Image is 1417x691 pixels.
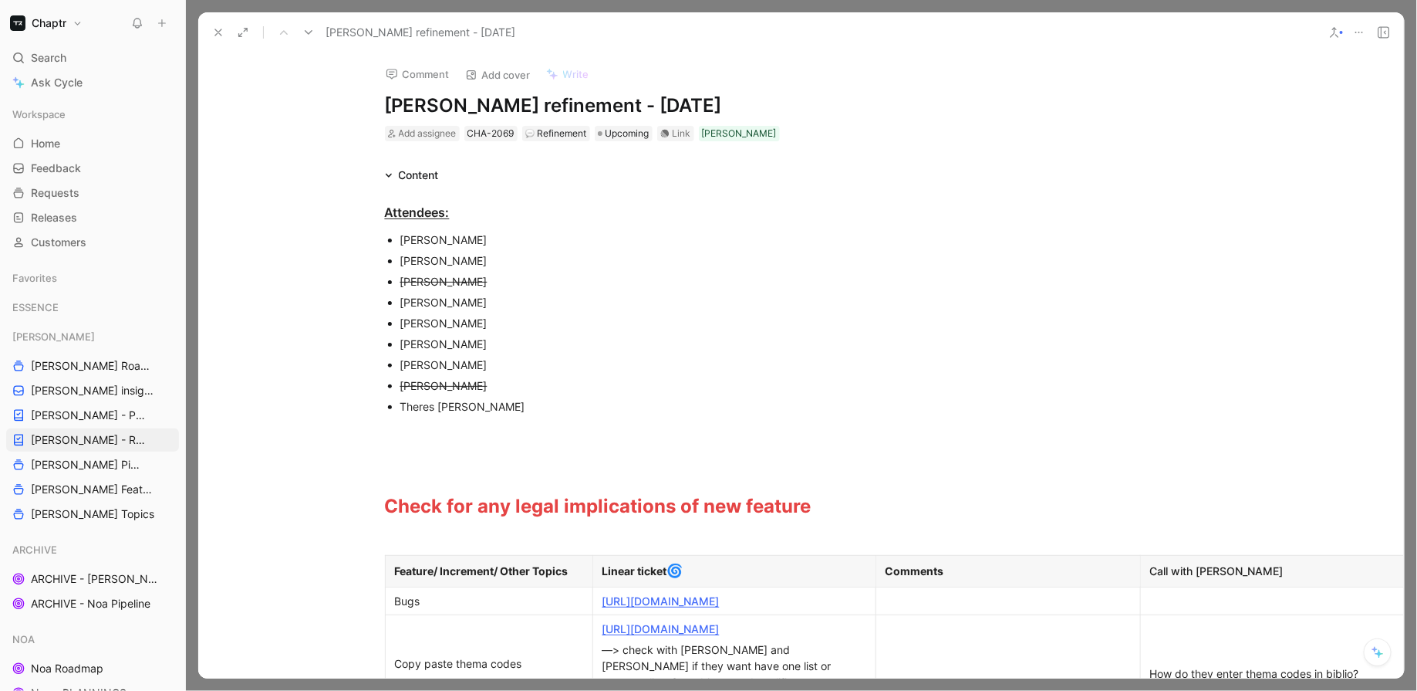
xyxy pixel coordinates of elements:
[31,596,150,611] span: ARCHIVE - Noa Pipeline
[563,67,589,81] span: Write
[31,210,77,225] span: Releases
[6,132,179,155] a: Home
[6,453,179,476] a: [PERSON_NAME] Pipeline
[6,296,179,319] div: ESSENCE
[458,64,538,86] button: Add cover
[522,126,590,141] div: 💬Refinement
[6,103,179,126] div: Workspace
[12,270,57,286] span: Favorites
[395,564,568,578] strong: Feature/ Increment/ Other Topics
[6,592,179,615] a: ARCHIVE - Noa Pipeline
[6,296,179,323] div: ESSENCE
[400,379,488,392] s: [PERSON_NAME]
[395,593,583,609] div: Bugs
[31,482,158,497] span: [PERSON_NAME] Features
[399,166,439,185] div: Content
[32,16,66,30] h1: Chaptr
[6,231,179,254] a: Customers
[379,63,457,85] button: Comment
[525,129,535,138] img: 💬
[31,571,162,587] span: ARCHIVE - [PERSON_NAME] Pipeline
[12,542,57,557] span: ARCHIVE
[12,107,66,122] span: Workspace
[6,206,179,229] a: Releases
[6,538,179,561] div: ARCHIVE
[31,185,79,201] span: Requests
[31,457,143,473] span: [PERSON_NAME] Pipeline
[673,126,691,141] div: Link
[399,127,457,139] span: Add assignee
[467,126,515,141] div: CHA-2069
[395,655,583,672] div: Copy paste thema codes
[379,166,445,185] div: Content
[6,657,179,680] a: Noa Roadmap
[12,329,95,344] span: [PERSON_NAME]
[6,503,179,526] a: [PERSON_NAME] Topics
[12,300,59,315] span: ESSENCE
[602,642,866,690] div: —> check with [PERSON_NAME] and [PERSON_NAME] if they want have one list or separate lists for su...
[400,275,488,288] s: [PERSON_NAME]
[6,354,179,378] a: [PERSON_NAME] Roadmap - open items
[400,336,919,352] div: [PERSON_NAME]
[31,136,60,151] span: Home
[31,506,154,522] span: [PERSON_NAME] Topics
[31,383,157,398] span: [PERSON_NAME] insights
[6,181,179,205] a: Requests
[31,432,150,448] span: [PERSON_NAME] - REFINEMENTS
[1150,666,1395,682] div: How do they enter thema codes in biblio?
[12,632,35,647] span: NOA
[595,126,653,141] div: Upcoming
[6,428,179,452] a: [PERSON_NAME] - REFINEMENTS
[31,408,148,423] span: [PERSON_NAME] - PLANNINGS
[6,12,86,34] button: ChaptrChaptr
[6,46,179,69] div: Search
[385,93,919,118] h1: [PERSON_NAME] refinement - [DATE]
[6,157,179,180] a: Feedback
[31,161,81,176] span: Feedback
[400,315,919,331] div: [PERSON_NAME]
[6,325,179,348] div: [PERSON_NAME]
[6,628,179,651] div: NOA
[395,678,482,691] a: Thema Codes v2
[702,126,777,141] div: [PERSON_NAME]
[31,235,86,250] span: Customers
[6,266,179,290] div: Favorites
[326,23,515,42] span: [PERSON_NAME] refinement - [DATE]
[31,49,66,67] span: Search
[667,563,683,578] span: 🌀
[6,478,179,501] a: [PERSON_NAME] Features
[385,495,811,517] span: Check for any legal implications of new feature
[31,358,153,374] span: [PERSON_NAME] Roadmap - open items
[6,538,179,615] div: ARCHIVEARCHIVE - [PERSON_NAME] PipelineARCHIVE - Noa Pipeline
[1150,563,1395,579] div: Call with [PERSON_NAME]
[602,564,667,578] strong: Linear ticket
[385,205,450,220] u: Attendees:
[400,232,919,248] div: [PERSON_NAME]
[539,63,596,85] button: Write
[6,404,179,427] a: [PERSON_NAME] - PLANNINGS
[6,567,179,591] a: ARCHIVE - [PERSON_NAME] Pipeline
[886,564,944,578] strong: Comments
[525,126,587,141] div: Refinement
[602,594,720,608] a: [URL][DOMAIN_NAME]
[400,357,919,373] div: [PERSON_NAME]
[10,15,25,31] img: Chaptr
[602,622,720,635] a: [URL][DOMAIN_NAME]
[400,252,919,269] div: [PERSON_NAME]
[31,661,103,676] span: Noa Roadmap
[606,126,649,141] span: Upcoming
[6,379,179,402] a: [PERSON_NAME] insights
[6,325,179,526] div: [PERSON_NAME][PERSON_NAME] Roadmap - open items[PERSON_NAME] insights[PERSON_NAME] - PLANNINGS[PE...
[400,294,919,310] div: [PERSON_NAME]
[400,398,919,415] div: Theres [PERSON_NAME]
[6,71,179,94] a: Ask Cycle
[31,73,83,92] span: Ask Cycle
